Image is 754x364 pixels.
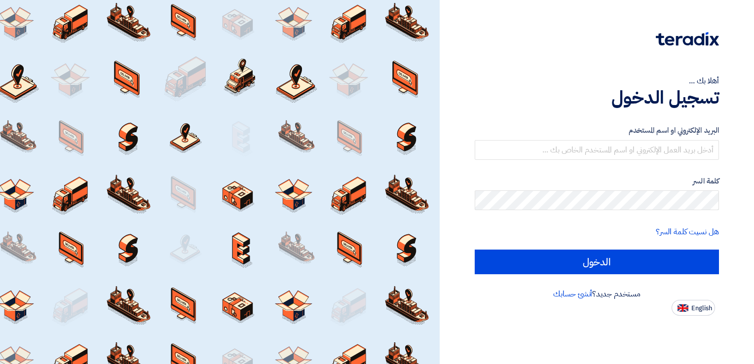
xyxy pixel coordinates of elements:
[475,87,719,109] h1: تسجيل الدخول
[691,305,712,312] span: English
[475,176,719,187] label: كلمة السر
[678,304,688,312] img: en-US.png
[475,75,719,87] div: أهلا بك ...
[656,226,719,238] a: هل نسيت كلمة السر؟
[475,140,719,160] input: أدخل بريد العمل الإلكتروني او اسم المستخدم الخاص بك ...
[672,300,715,316] button: English
[553,288,592,300] a: أنشئ حسابك
[475,250,719,274] input: الدخول
[475,288,719,300] div: مستخدم جديد؟
[656,32,719,46] img: Teradix logo
[475,125,719,136] label: البريد الإلكتروني او اسم المستخدم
